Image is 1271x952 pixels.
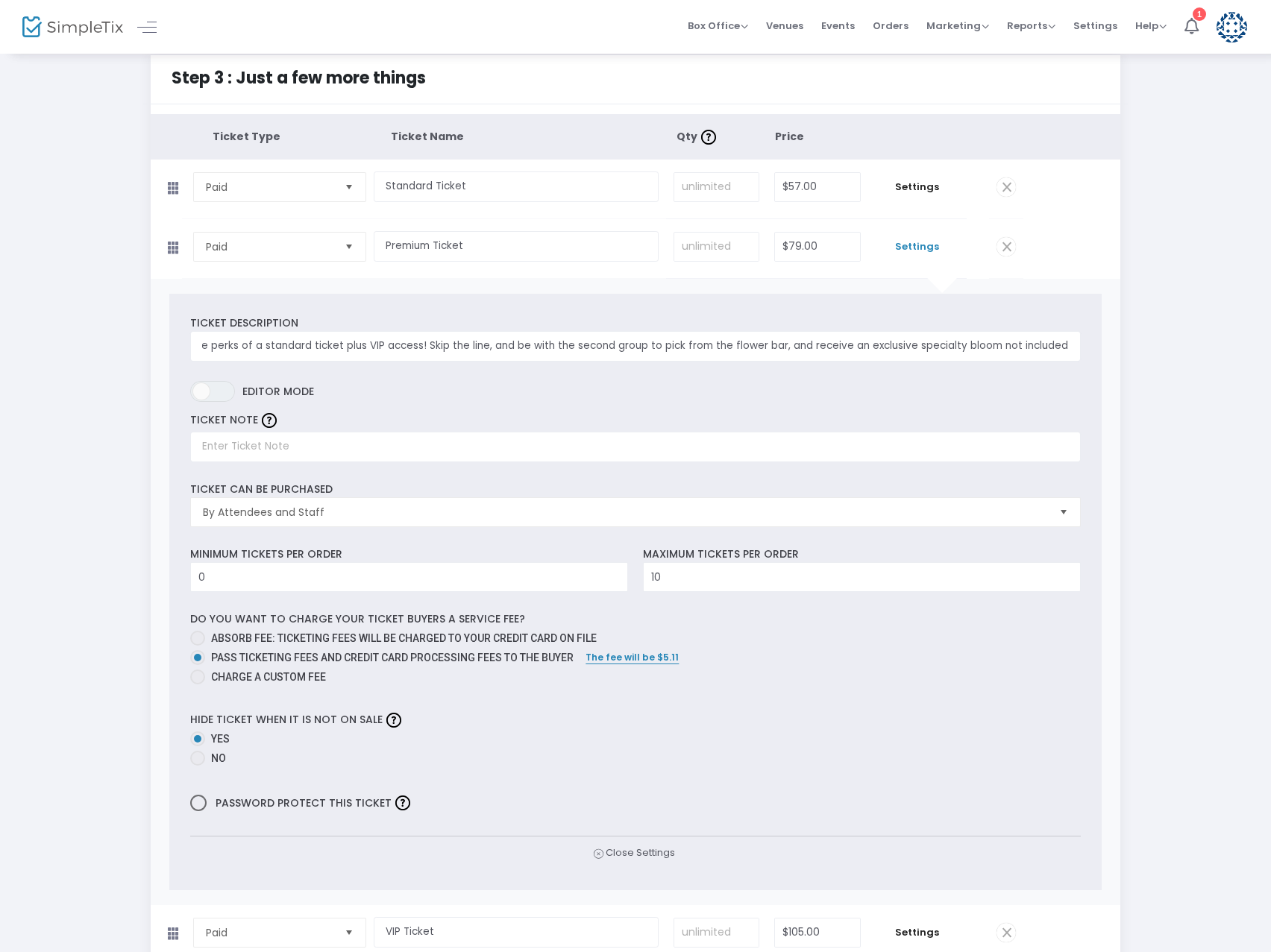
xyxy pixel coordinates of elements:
[339,173,360,201] button: Select
[775,173,860,201] input: Price
[374,231,659,262] input: Enter a ticket type name. e.g. General Admission
[190,546,342,562] label: Minimum tickets per order
[775,233,860,261] input: Price
[677,129,720,144] span: Qty
[1193,7,1206,21] div: 1
[1073,7,1117,45] span: Settings
[643,546,799,562] label: Maximum tickets per order
[1135,19,1167,33] span: Help
[190,315,298,331] label: Ticket Description
[821,7,855,45] span: Events
[262,413,277,428] img: question-mark
[876,180,959,195] span: Settings
[775,129,804,144] span: Price
[674,173,759,201] input: unlimited
[190,611,525,627] label: Do you want to charge your ticket buyers a service fee?
[926,19,989,33] span: Marketing
[374,917,659,948] input: Enter a ticket type name. e.g. General Admission
[386,713,401,728] img: question-mark
[213,793,392,813] span: Password protect this ticket
[339,918,360,947] button: Select
[339,233,360,261] button: Select
[206,180,333,195] span: Paid
[203,505,1046,520] span: By Attendees and Staff
[205,650,574,666] span: Pass ticketing fees and credit card processing fees to the buyer
[586,651,679,663] span: The fee will be $5.11
[206,925,333,940] span: Paid
[395,795,410,810] img: question-mark
[190,331,1080,362] input: Enter ticket description
[674,918,759,947] input: unlimited
[873,7,908,45] span: Orders
[205,669,326,685] span: Charge a custom fee
[674,233,759,261] input: unlimited
[766,7,803,45] span: Venues
[374,171,659,202] input: Enter a ticket type name. e.g. General Admission
[190,482,333,497] label: Ticket can be purchased
[242,381,314,402] span: Editor mode
[213,129,280,144] span: Ticket Type
[876,925,959,940] span: Settings
[190,412,258,428] label: TICKET NOTE
[1007,19,1055,33] span: Reports
[688,19,748,33] span: Box Office
[190,708,405,731] label: Hide ticket when it is not on sale
[775,918,860,947] input: Price
[205,751,226,766] span: No
[211,632,597,644] span: Absorb fee: Ticketing fees will be charged to your credit card on file
[206,239,333,254] span: Paid
[1053,498,1074,526] button: Select
[205,731,230,747] span: Yes
[391,129,464,144] span: Ticket Name
[190,432,1080,462] input: Enter Ticket Note
[876,239,959,254] span: Settings
[594,845,675,861] span: Close Settings
[165,66,635,114] div: Step 3 : Just a few more things
[701,130,716,145] img: question-mark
